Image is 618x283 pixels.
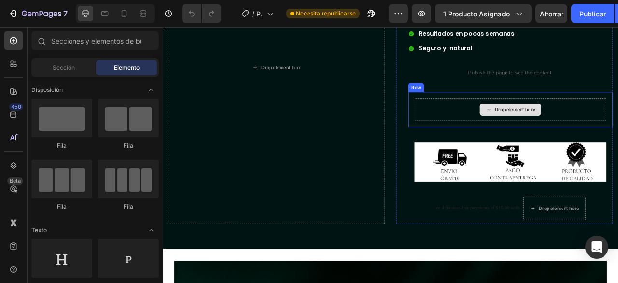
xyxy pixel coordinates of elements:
[312,53,572,63] p: Publish the page to see the content.
[4,4,72,23] button: 7
[31,226,47,234] font: Texto
[535,4,567,23] button: Ahorrar
[296,10,356,17] font: Necesita republicarse
[10,178,21,184] font: Beta
[314,73,330,81] div: Row
[114,64,140,71] font: Elemento
[57,203,67,210] font: Fila
[143,82,159,98] span: Abrir con palanca
[443,10,510,18] font: 1 producto asignado
[540,10,563,18] font: Ahorrar
[63,9,68,18] font: 7
[348,226,453,235] p: or 4 interest-free payments of $15.00 with
[422,101,474,109] div: Drop element here
[579,10,606,18] font: Publicar
[252,10,254,18] font: /
[31,31,159,50] input: Secciones y elementos de búsqueda
[435,4,532,23] button: 1 producto asignado
[320,147,564,197] img: Captura-de-pantalla-2025-07-31-005515.png
[585,236,608,259] div: Abrir Intercom Messenger
[124,142,133,149] font: Fila
[571,4,614,23] button: Publicar
[143,223,159,238] span: Abrir con palanca
[57,142,67,149] font: Fila
[53,64,75,71] font: Sección
[163,27,618,283] iframe: Área de diseño
[478,227,530,235] div: Drop element here
[11,104,21,110] font: 450
[182,4,221,23] div: Deshacer/Rehacer
[124,203,133,210] font: Fila
[31,86,63,93] font: Disposición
